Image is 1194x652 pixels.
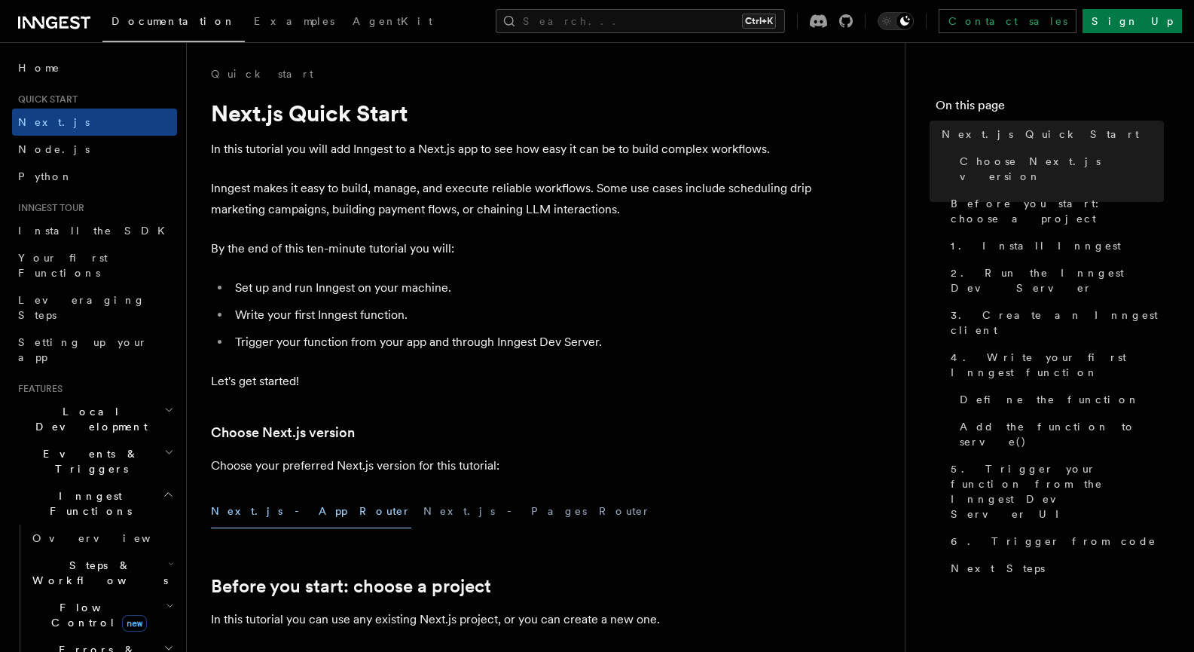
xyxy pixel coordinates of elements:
[954,148,1164,190] a: Choose Next.js version
[12,488,163,519] span: Inngest Functions
[423,494,651,528] button: Next.js - Pages Router
[878,12,914,30] button: Toggle dark mode
[951,196,1164,226] span: Before you start: choose a project
[951,238,1121,253] span: 1. Install Inngest
[945,232,1164,259] a: 1. Install Inngest
[231,305,814,326] li: Write your first Inngest function.
[211,371,814,392] p: Let's get started!
[954,413,1164,455] a: Add the function to serve()
[12,446,164,476] span: Events & Triggers
[211,576,491,597] a: Before you start: choose a project
[12,217,177,244] a: Install the SDK
[12,93,78,106] span: Quick start
[951,350,1164,380] span: 4. Write your first Inngest function
[960,392,1140,407] span: Define the function
[12,109,177,136] a: Next.js
[26,558,168,588] span: Steps & Workflows
[18,116,90,128] span: Next.js
[245,5,344,41] a: Examples
[951,308,1164,338] span: 3. Create an Inngest client
[18,336,148,363] span: Setting up your app
[102,5,245,42] a: Documentation
[211,494,411,528] button: Next.js - App Router
[26,600,166,630] span: Flow Control
[211,609,814,630] p: In this tutorial you can use any existing Next.js project, or you can create a new one.
[18,225,174,237] span: Install the SDK
[12,136,177,163] a: Node.js
[936,96,1164,121] h4: On this page
[18,170,73,182] span: Python
[960,154,1164,184] span: Choose Next.js version
[951,561,1045,576] span: Next Steps
[12,482,177,525] button: Inngest Functions
[12,404,164,434] span: Local Development
[939,9,1076,33] a: Contact sales
[211,66,313,81] a: Quick start
[1083,9,1182,33] a: Sign Up
[951,461,1164,522] span: 5. Trigger your function from the Inngest Dev Server UI
[122,615,147,632] span: new
[951,265,1164,295] span: 2. Run the Inngest Dev Server
[945,259,1164,302] a: 2. Run the Inngest Dev Server
[231,332,814,353] li: Trigger your function from your app and through Inngest Dev Server.
[211,238,814,259] p: By the end of this ten-minute tutorial you will:
[12,202,84,214] span: Inngest tour
[954,386,1164,413] a: Define the function
[231,277,814,298] li: Set up and run Inngest on your machine.
[12,244,177,286] a: Your first Functions
[936,121,1164,148] a: Next.js Quick Start
[12,440,177,482] button: Events & Triggers
[32,532,188,544] span: Overview
[111,15,236,27] span: Documentation
[344,5,441,41] a: AgentKit
[12,398,177,440] button: Local Development
[12,54,177,81] a: Home
[742,14,776,29] kbd: Ctrl+K
[254,15,334,27] span: Examples
[18,294,145,321] span: Leveraging Steps
[211,422,355,443] a: Choose Next.js version
[12,286,177,329] a: Leveraging Steps
[496,9,785,33] button: Search...Ctrl+K
[26,525,177,552] a: Overview
[942,127,1139,142] span: Next.js Quick Start
[12,383,63,395] span: Features
[211,455,814,476] p: Choose your preferred Next.js version for this tutorial:
[18,60,60,75] span: Home
[211,99,814,127] h1: Next.js Quick Start
[18,143,90,155] span: Node.js
[26,594,177,636] button: Flow Controlnew
[945,528,1164,555] a: 6. Trigger from code
[353,15,432,27] span: AgentKit
[960,419,1164,449] span: Add the function to serve()
[26,552,177,594] button: Steps & Workflows
[945,455,1164,528] a: 5. Trigger your function from the Inngest Dev Server UI
[12,163,177,190] a: Python
[211,139,814,160] p: In this tutorial you will add Inngest to a Next.js app to see how easy it can be to build complex...
[945,555,1164,582] a: Next Steps
[951,534,1156,549] span: 6. Trigger from code
[18,252,108,279] span: Your first Functions
[12,329,177,371] a: Setting up your app
[945,190,1164,232] a: Before you start: choose a project
[945,344,1164,386] a: 4. Write your first Inngest function
[945,302,1164,344] a: 3. Create an Inngest client
[211,178,814,220] p: Inngest makes it easy to build, manage, and execute reliable workflows. Some use cases include sc...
